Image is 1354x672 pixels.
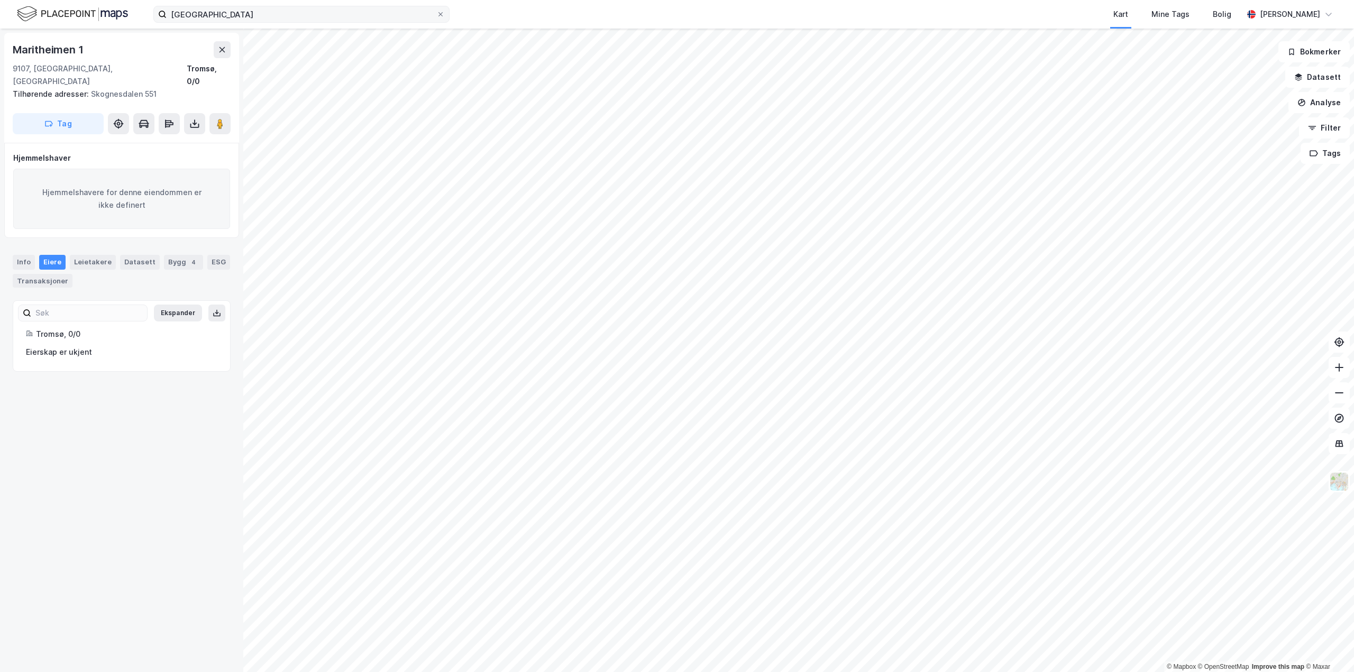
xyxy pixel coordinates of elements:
button: Datasett [1285,67,1350,88]
a: Mapbox [1167,663,1196,670]
div: Info [13,255,35,270]
div: Kart [1113,8,1128,21]
div: Bolig [1213,8,1231,21]
div: Eiere [39,255,66,270]
div: Hjemmelshavere for denne eiendommen er ikke definert [13,169,230,229]
img: logo.f888ab2527a4732fd821a326f86c7f29.svg [17,5,128,23]
button: Tags [1301,143,1350,164]
div: Transaksjoner [13,274,72,288]
img: Z [1329,472,1349,492]
div: 4 [188,257,199,268]
div: Mine Tags [1151,8,1190,21]
iframe: Chat Widget [1301,621,1354,672]
div: Tromsø, 0/0 [36,328,217,340]
input: Søk på adresse, matrikkel, gårdeiere, leietakere eller personer [167,6,436,22]
button: Bokmerker [1278,41,1350,62]
div: ESG [207,255,230,270]
div: Bygg [164,255,203,270]
div: Eierskap er ukjent [26,346,217,358]
span: Tilhørende adresser: [13,89,91,98]
div: Leietakere [70,255,116,270]
a: Improve this map [1252,663,1304,670]
button: Ekspander [154,305,202,321]
div: [PERSON_NAME] [1260,8,1320,21]
div: Maritheimen 1 [13,41,85,58]
button: Tag [13,113,104,134]
div: Kontrollprogram for chat [1301,621,1354,672]
input: Søk [31,305,147,321]
div: Tromsø, 0/0 [187,62,231,88]
button: Analyse [1288,92,1350,113]
div: 9107, [GEOGRAPHIC_DATA], [GEOGRAPHIC_DATA] [13,62,187,88]
div: Hjemmelshaver [13,152,230,164]
div: Datasett [120,255,160,270]
button: Filter [1299,117,1350,139]
a: OpenStreetMap [1198,663,1249,670]
div: Skognesdalen 551 [13,88,222,100]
